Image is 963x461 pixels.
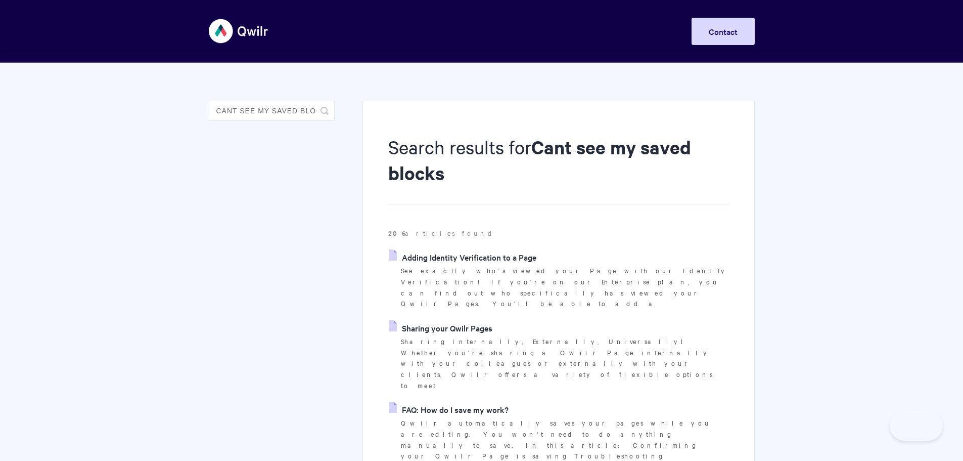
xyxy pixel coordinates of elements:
strong: Cant see my saved blocks [388,135,691,185]
p: articles found [388,228,728,239]
a: Sharing your Qwilr Pages [389,320,492,336]
p: See exactly who's viewed your Page with our Identity Verification! If you're on our Enterprise pl... [401,265,728,309]
strong: 206 [388,228,405,238]
img: Qwilr Help Center [209,12,269,50]
a: Adding Identity Verification to a Page [389,249,536,265]
iframe: Toggle Customer Support [890,410,943,441]
p: Sharing Internally, Externally, Universally! Whether you're sharing a Qwilr Page internally with ... [401,336,728,391]
a: FAQ: How do I save my work? [389,402,509,417]
h1: Search results for [388,134,728,204]
input: Search [209,101,335,121]
a: Contact [692,18,755,45]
